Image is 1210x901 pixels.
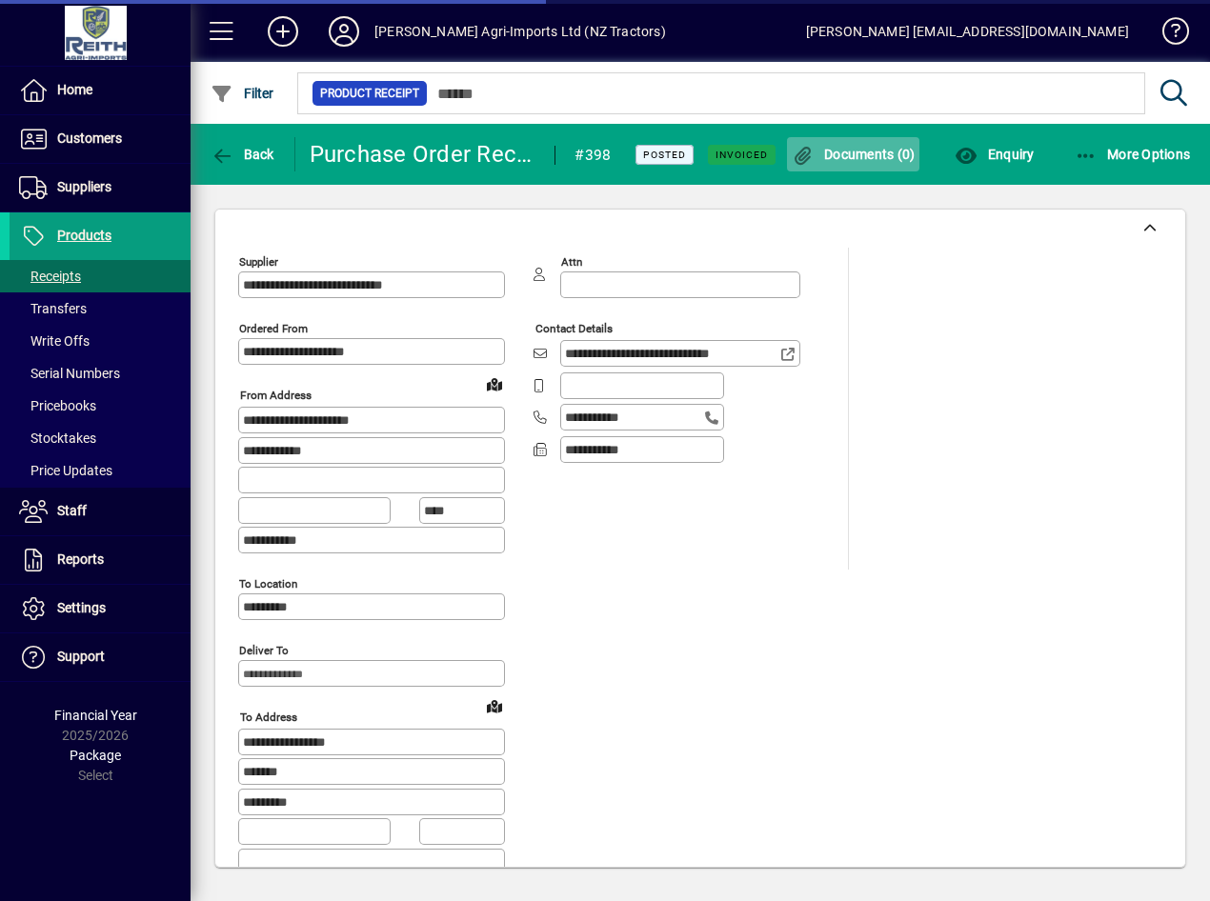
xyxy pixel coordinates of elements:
div: [PERSON_NAME] Agri-Imports Ltd (NZ Tractors) [374,16,666,47]
span: Receipts [19,269,81,284]
mat-label: Deliver To [239,643,289,656]
a: Write Offs [10,325,191,357]
span: Back [211,147,274,162]
a: Customers [10,115,191,163]
div: [PERSON_NAME] [EMAIL_ADDRESS][DOMAIN_NAME] [806,16,1129,47]
mat-label: To location [239,576,297,590]
span: Staff [57,503,87,518]
button: Documents (0) [787,137,920,171]
span: Financial Year [54,708,137,723]
span: More Options [1075,147,1191,162]
a: View on map [479,691,510,721]
span: Customers [57,130,122,146]
span: Support [57,649,105,664]
a: Serial Numbers [10,357,191,390]
a: Home [10,67,191,114]
mat-label: Supplier [239,255,278,269]
button: Filter [206,76,279,110]
span: Posted [643,149,686,161]
app-page-header-button: Back [191,137,295,171]
span: Filter [211,86,274,101]
mat-label: Attn [561,255,582,269]
span: Transfers [19,301,87,316]
div: Purchase Order Receipt [310,139,536,170]
a: Pricebooks [10,390,191,422]
span: Price Updates [19,463,112,478]
a: Price Updates [10,454,191,487]
button: Profile [313,14,374,49]
span: Stocktakes [19,430,96,446]
button: More Options [1070,137,1196,171]
a: View on map [479,369,510,399]
span: Product Receipt [320,84,419,103]
span: Serial Numbers [19,366,120,381]
a: Transfers [10,292,191,325]
div: #398 [575,140,611,170]
span: Products [57,228,111,243]
span: Pricebooks [19,398,96,413]
span: Enquiry [955,147,1034,162]
button: Enquiry [950,137,1039,171]
mat-label: Ordered from [239,322,308,335]
a: Receipts [10,260,191,292]
span: Home [57,82,92,97]
span: Write Offs [19,333,90,349]
a: Suppliers [10,164,191,211]
span: Documents (0) [792,147,916,162]
a: Settings [10,585,191,632]
a: Knowledge Base [1148,4,1186,66]
a: Staff [10,488,191,535]
span: Suppliers [57,179,111,194]
button: Add [252,14,313,49]
span: Settings [57,600,106,615]
button: Back [206,137,279,171]
a: Reports [10,536,191,584]
a: Support [10,633,191,681]
span: Invoiced [716,149,768,161]
a: Stocktakes [10,422,191,454]
span: Reports [57,551,104,567]
span: Package [70,748,121,763]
